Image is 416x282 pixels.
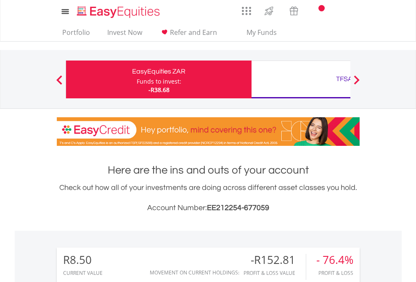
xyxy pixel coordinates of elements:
h3: Account Number: [57,202,360,214]
span: Refer and Earn [170,28,217,37]
a: Vouchers [281,2,306,18]
button: Previous [51,79,68,88]
div: Check out how all of your investments are doing across different asset classes you hold. [57,182,360,214]
div: Profit & Loss Value [244,270,306,276]
div: CURRENT VALUE [63,270,103,276]
img: grid-menu-icon.svg [242,6,251,16]
a: Portfolio [59,28,93,41]
span: My Funds [234,27,289,38]
a: Refer and Earn [156,28,220,41]
div: Profit & Loss [316,270,353,276]
img: EasyCredit Promotion Banner [57,117,360,146]
img: EasyEquities_Logo.png [75,5,163,19]
span: -R38.68 [148,86,170,94]
a: FAQ's and Support [328,2,349,19]
a: AppsGrid [236,2,257,16]
a: Notifications [306,2,328,19]
div: EasyEquities ZAR [71,66,246,77]
img: vouchers-v2.svg [287,4,301,18]
img: thrive-v2.svg [262,4,276,18]
div: - 76.4% [316,254,353,266]
span: EE212254-677059 [207,204,269,212]
a: My Profile [349,2,371,21]
div: Movement on Current Holdings: [150,270,239,275]
button: Next [348,79,365,88]
div: Funds to invest: [137,77,181,86]
a: Home page [74,2,163,19]
a: Invest Now [104,28,146,41]
div: R8.50 [63,254,103,266]
div: -R152.81 [244,254,306,266]
h1: Here are the ins and outs of your account [57,163,360,178]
